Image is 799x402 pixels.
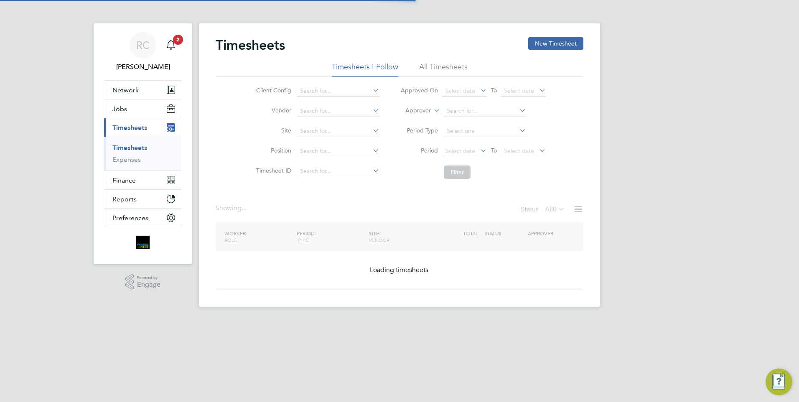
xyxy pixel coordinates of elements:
button: Engage Resource Center [766,369,792,395]
label: Site [254,127,291,134]
a: Powered byEngage [125,274,161,290]
label: All [545,205,565,214]
span: 0 [553,205,557,214]
label: Period Type [400,127,438,134]
button: Jobs [104,99,182,118]
input: Search for... [297,85,379,97]
span: Select date [504,87,534,94]
li: All Timesheets [419,62,468,77]
span: Finance [112,176,136,184]
a: Go to home page [104,236,182,249]
label: Position [254,147,291,154]
label: Approver [393,107,431,115]
button: Network [104,81,182,99]
input: Search for... [297,125,379,137]
label: Vendor [254,107,291,114]
h2: Timesheets [216,37,285,53]
nav: Main navigation [94,23,192,264]
span: Select date [445,87,475,94]
a: Timesheets [112,144,147,152]
span: Select date [504,147,534,155]
span: To [489,85,499,96]
input: Search for... [297,105,379,117]
label: Period [400,147,438,154]
input: Search for... [444,105,526,117]
a: RC[PERSON_NAME] [104,32,182,72]
span: ... [242,204,247,212]
span: Network [112,86,139,94]
span: To [489,145,499,156]
span: Robyn Clarke [104,62,182,72]
label: Timesheet ID [254,167,291,174]
div: Status [521,204,567,216]
label: Client Config [254,87,291,94]
span: Timesheets [112,124,147,132]
input: Search for... [297,145,379,157]
button: New Timesheet [528,37,583,50]
button: Filter [444,165,471,179]
span: Reports [112,195,137,203]
div: Timesheets [104,137,182,170]
span: RC [136,40,150,51]
button: Timesheets [104,118,182,137]
button: Preferences [104,209,182,227]
div: Showing [216,204,248,213]
span: Engage [137,281,160,288]
li: Timesheets I Follow [332,62,398,77]
span: Select date [445,147,475,155]
span: Preferences [112,214,148,222]
input: Search for... [297,165,379,177]
a: Expenses [112,155,141,163]
button: Reports [104,190,182,208]
a: 2 [163,32,179,59]
button: Finance [104,171,182,189]
img: bromak-logo-retina.png [136,236,150,249]
span: Jobs [112,105,127,113]
input: Select one [444,125,526,137]
span: 2 [173,35,183,45]
label: Approved On [400,87,438,94]
span: Powered by [137,274,160,281]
